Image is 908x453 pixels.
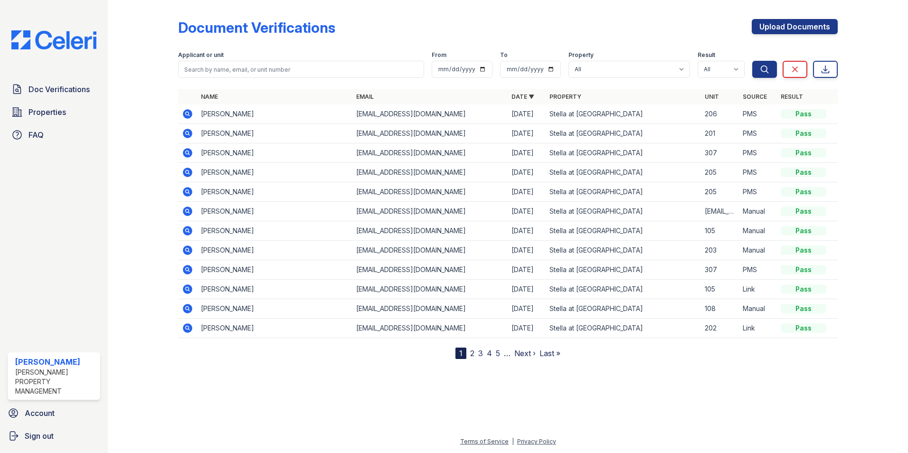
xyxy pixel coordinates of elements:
a: Source [743,93,767,100]
a: Account [4,404,104,423]
td: [EMAIL_ADDRESS][DOMAIN_NAME] [352,202,508,221]
label: Result [698,51,715,59]
td: [PERSON_NAME] [197,280,352,299]
a: Properties [8,103,100,122]
a: 5 [496,349,500,358]
td: 105 [701,280,739,299]
td: 206 [701,104,739,124]
td: [EMAIL_ADDRESS][DOMAIN_NAME] [352,299,508,319]
td: [EMAIL_ADDRESS][DOMAIN_NAME] [352,221,508,241]
td: Link [739,280,777,299]
div: Pass [781,207,826,216]
td: 105 [701,221,739,241]
td: 201 [701,124,739,143]
td: PMS [739,260,777,280]
td: 202 [701,319,739,338]
td: [DATE] [508,143,546,163]
td: [EMAIL_ADDRESS][DOMAIN_NAME] [352,143,508,163]
td: [PERSON_NAME] [197,319,352,338]
td: [PERSON_NAME] [197,202,352,221]
td: 205 [701,182,739,202]
td: [EMAIL_ADDRESS][DOMAIN_NAME] [352,280,508,299]
td: Stella at [GEOGRAPHIC_DATA] [546,202,701,221]
a: 2 [470,349,474,358]
td: PMS [739,124,777,143]
span: Doc Verifications [28,84,90,95]
td: Manual [739,202,777,221]
td: Stella at [GEOGRAPHIC_DATA] [546,280,701,299]
span: FAQ [28,129,44,141]
a: FAQ [8,125,100,144]
div: Pass [781,129,826,138]
a: Terms of Service [460,438,509,445]
td: [DATE] [508,163,546,182]
td: [EMAIL_ADDRESS][DOMAIN_NAME] [352,260,508,280]
div: Pass [781,168,826,177]
a: Date ▼ [511,93,534,100]
td: [DATE] [508,280,546,299]
td: [PERSON_NAME] [197,104,352,124]
div: Pass [781,109,826,119]
td: PMS [739,182,777,202]
td: 108 [701,299,739,319]
td: Stella at [GEOGRAPHIC_DATA] [546,104,701,124]
td: Stella at [GEOGRAPHIC_DATA] [546,319,701,338]
td: [DATE] [508,260,546,280]
a: Property [549,93,581,100]
td: [DATE] [508,202,546,221]
a: Next › [514,349,536,358]
div: [PERSON_NAME] Property Management [15,368,96,396]
td: [PERSON_NAME] [197,299,352,319]
td: Stella at [GEOGRAPHIC_DATA] [546,182,701,202]
label: From [432,51,446,59]
td: Stella at [GEOGRAPHIC_DATA] [546,299,701,319]
td: Stella at [GEOGRAPHIC_DATA] [546,124,701,143]
a: 3 [478,349,483,358]
td: 307 [701,260,739,280]
td: PMS [739,143,777,163]
div: Pass [781,226,826,236]
td: [PERSON_NAME] [197,143,352,163]
a: Name [201,93,218,100]
label: Property [568,51,594,59]
td: Stella at [GEOGRAPHIC_DATA] [546,260,701,280]
td: [EMAIL_ADDRESS][DOMAIN_NAME] [352,163,508,182]
td: [EMAIL_ADDRESS][DOMAIN_NAME] [352,319,508,338]
div: 1 [455,348,466,359]
td: [PERSON_NAME] [197,221,352,241]
a: Doc Verifications [8,80,100,99]
div: | [512,438,514,445]
td: [EMAIL_ADDRESS][DOMAIN_NAME] [352,124,508,143]
div: Pass [781,265,826,274]
label: Applicant or unit [178,51,224,59]
a: Sign out [4,426,104,445]
a: Email [356,93,374,100]
td: [DATE] [508,319,546,338]
span: Account [25,407,55,419]
a: 4 [487,349,492,358]
div: [PERSON_NAME] [15,356,96,368]
td: [PERSON_NAME] [197,163,352,182]
td: [EMAIL_ADDRESS][DOMAIN_NAME] [352,104,508,124]
td: 307 [701,143,739,163]
td: [PERSON_NAME] [197,182,352,202]
td: [DATE] [508,104,546,124]
td: [DATE] [508,221,546,241]
td: [EMAIL_ADDRESS][DOMAIN_NAME] [701,202,739,221]
td: 203 [701,241,739,260]
td: [DATE] [508,124,546,143]
td: Stella at [GEOGRAPHIC_DATA] [546,163,701,182]
span: Properties [28,106,66,118]
div: Pass [781,187,826,197]
td: [DATE] [508,299,546,319]
span: Sign out [25,430,54,442]
div: Pass [781,148,826,158]
div: Pass [781,245,826,255]
td: [PERSON_NAME] [197,241,352,260]
div: Pass [781,284,826,294]
td: [PERSON_NAME] [197,124,352,143]
td: PMS [739,163,777,182]
div: Pass [781,304,826,313]
td: Manual [739,221,777,241]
